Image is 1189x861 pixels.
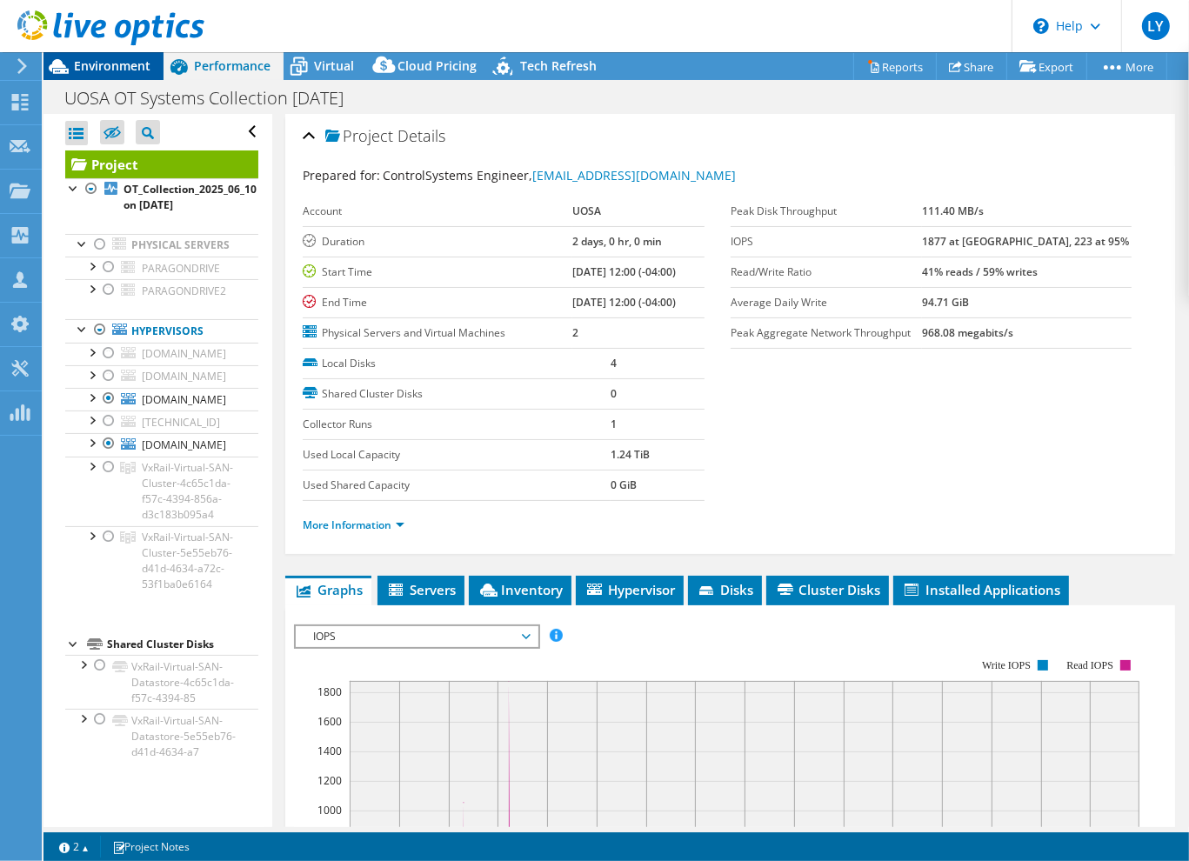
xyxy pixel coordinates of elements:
[775,581,880,598] span: Cluster Disks
[142,346,226,361] span: [DOMAIN_NAME]
[902,581,1060,598] span: Installed Applications
[922,234,1129,249] b: 1877 at [GEOGRAPHIC_DATA], 223 at 95%
[65,279,258,302] a: PARAGONDRIVE2
[383,167,736,184] span: ControlSystems Engineer,
[317,773,342,788] text: 1200
[397,125,445,146] span: Details
[142,369,226,384] span: [DOMAIN_NAME]
[853,53,937,80] a: Reports
[314,57,354,74] span: Virtual
[65,410,258,433] a: [TECHNICAL_ID]
[65,709,258,763] a: VxRail-Virtual-SAN-Datastore-5e55eb76-d41d-4634-a7
[65,178,258,217] a: OT_Collection_2025_06_10 on [DATE]
[584,581,675,598] span: Hypervisor
[303,385,611,403] label: Shared Cluster Disks
[611,356,617,370] b: 4
[922,264,1038,279] b: 41% reads / 59% writes
[303,355,611,372] label: Local Disks
[142,392,226,407] span: [DOMAIN_NAME]
[397,57,477,74] span: Cloud Pricing
[1033,18,1049,34] svg: \n
[65,257,258,279] a: PARAGONDRIVE
[1142,12,1170,40] span: LY
[572,295,676,310] b: [DATE] 12:00 (-04:00)
[303,233,572,250] label: Duration
[107,634,258,655] div: Shared Cluster Disks
[142,284,226,298] span: PARAGONDRIVE2
[194,57,271,74] span: Performance
[65,433,258,456] a: [DOMAIN_NAME]
[731,264,922,281] label: Read/Write Ratio
[1067,659,1114,671] text: Read IOPS
[57,89,371,108] h1: UOSA OT Systems Collection [DATE]
[922,204,984,218] b: 111.40 MB/s
[611,417,617,431] b: 1
[304,626,528,647] span: IOPS
[572,234,662,249] b: 2 days, 0 hr, 0 min
[731,203,922,220] label: Peak Disk Throughput
[611,477,637,492] b: 0 GiB
[572,325,578,340] b: 2
[325,128,393,145] span: Project
[65,365,258,388] a: [DOMAIN_NAME]
[572,204,601,218] b: UOSA
[983,659,1032,671] text: Write IOPS
[303,517,404,532] a: More Information
[731,294,922,311] label: Average Daily Write
[303,264,572,281] label: Start Time
[611,447,650,462] b: 1.24 TiB
[65,150,258,178] a: Project
[294,581,363,598] span: Graphs
[303,324,572,342] label: Physical Servers and Virtual Machines
[386,581,456,598] span: Servers
[532,167,736,184] a: [EMAIL_ADDRESS][DOMAIN_NAME]
[303,294,572,311] label: End Time
[303,477,611,494] label: Used Shared Capacity
[1086,53,1167,80] a: More
[697,581,753,598] span: Disks
[317,803,342,818] text: 1000
[520,57,597,74] span: Tech Refresh
[142,437,226,452] span: [DOMAIN_NAME]
[142,261,220,276] span: PARAGONDRIVE
[124,182,257,212] b: OT_Collection_2025_06_10 on [DATE]
[731,324,922,342] label: Peak Aggregate Network Throughput
[572,264,676,279] b: [DATE] 12:00 (-04:00)
[65,343,258,365] a: [DOMAIN_NAME]
[1006,53,1087,80] a: Export
[922,295,969,310] b: 94.71 GiB
[478,581,563,598] span: Inventory
[142,530,233,591] span: VxRail-Virtual-SAN-Cluster-5e55eb76-d41d-4634-a72c-53f1ba0e6164
[317,714,342,729] text: 1600
[936,53,1007,80] a: Share
[65,388,258,410] a: [DOMAIN_NAME]
[303,446,611,464] label: Used Local Capacity
[303,416,611,433] label: Collector Runs
[65,234,258,257] a: Physical Servers
[142,415,220,430] span: [TECHNICAL_ID]
[65,319,258,342] a: Hypervisors
[317,684,342,699] text: 1800
[65,655,258,709] a: VxRail-Virtual-SAN-Datastore-4c65c1da-f57c-4394-85
[100,836,202,858] a: Project Notes
[303,203,572,220] label: Account
[922,325,1013,340] b: 968.08 megabits/s
[731,233,922,250] label: IOPS
[317,744,342,758] text: 1400
[142,460,233,522] span: VxRail-Virtual-SAN-Cluster-4c65c1da-f57c-4394-856a-d3c183b095a4
[303,167,380,184] label: Prepared for:
[611,386,617,401] b: 0
[65,457,258,526] a: VxRail-Virtual-SAN-Cluster-4c65c1da-f57c-4394-856a-d3c183b095a4
[65,526,258,596] a: VxRail-Virtual-SAN-Cluster-5e55eb76-d41d-4634-a72c-53f1ba0e6164
[74,57,150,74] span: Environment
[47,836,101,858] a: 2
